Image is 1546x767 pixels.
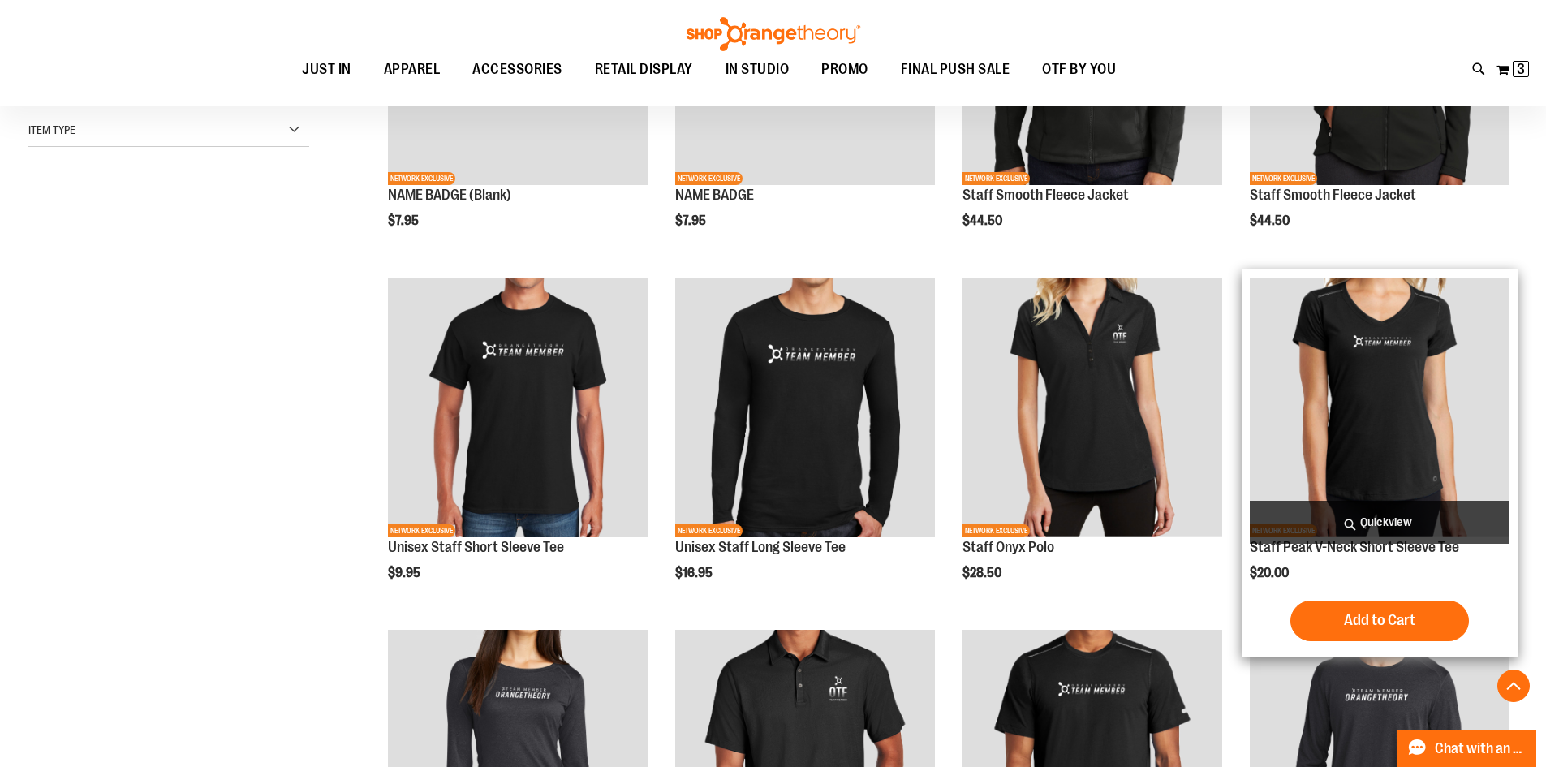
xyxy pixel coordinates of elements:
[675,539,846,555] a: Unisex Staff Long Sleeve Tee
[726,51,790,88] span: IN STUDIO
[675,213,708,228] span: $7.95
[286,51,368,88] a: JUST IN
[28,123,75,136] span: Item Type
[1290,601,1469,641] button: Add to Cart
[302,51,351,88] span: JUST IN
[675,278,935,537] img: Product image for Unisex Long Sleeve T-Shirt
[954,269,1230,622] div: product
[388,213,421,228] span: $7.95
[684,17,863,51] img: Shop Orangetheory
[901,51,1010,88] span: FINAL PUSH SALE
[1344,611,1415,629] span: Add to Cart
[1026,51,1132,88] a: OTF BY YOU
[380,269,656,622] div: product
[388,524,455,537] span: NETWORK EXCLUSIVE
[675,187,754,203] a: NAME BADGE
[962,172,1030,185] span: NETWORK EXCLUSIVE
[805,51,885,88] a: PROMO
[675,172,743,185] span: NETWORK EXCLUSIVE
[595,51,693,88] span: RETAIL DISPLAY
[388,539,564,555] a: Unisex Staff Short Sleeve Tee
[962,187,1129,203] a: Staff Smooth Fleece Jacket
[1250,172,1317,185] span: NETWORK EXCLUSIVE
[388,172,455,185] span: NETWORK EXCLUSIVE
[388,278,648,537] img: Product image for Unisex Short Sleeve T-Shirt
[1250,187,1416,203] a: Staff Smooth Fleece Jacket
[368,51,457,88] a: APPAREL
[1250,278,1509,537] img: Product image for Peak V-Neck Short Sleeve Tee
[709,51,806,88] a: IN STUDIO
[962,524,1030,537] span: NETWORK EXCLUSIVE
[962,278,1222,540] a: Product image for Onyx PoloNETWORK EXCLUSIVE
[1250,566,1291,580] span: $20.00
[821,51,868,88] span: PROMO
[1250,278,1509,540] a: Product image for Peak V-Neck Short Sleeve TeeNETWORK EXCLUSIVE
[885,51,1027,88] a: FINAL PUSH SALE
[962,539,1054,555] a: Staff Onyx Polo
[388,187,511,203] a: NAME BADGE (Blank)
[579,51,709,88] a: RETAIL DISPLAY
[388,566,423,580] span: $9.95
[675,278,935,540] a: Product image for Unisex Long Sleeve T-ShirtNETWORK EXCLUSIVE
[962,278,1222,537] img: Product image for Onyx Polo
[1250,539,1459,555] a: Staff Peak V-Neck Short Sleeve Tee
[1517,61,1525,77] span: 3
[962,213,1005,228] span: $44.50
[1242,269,1518,657] div: product
[1250,501,1509,544] a: Quickview
[675,566,715,580] span: $16.95
[384,51,441,88] span: APPAREL
[472,51,562,88] span: ACCESSORIES
[962,566,1004,580] span: $28.50
[388,278,648,540] a: Product image for Unisex Short Sleeve T-ShirtNETWORK EXCLUSIVE
[1397,730,1537,767] button: Chat with an Expert
[1435,741,1527,756] span: Chat with an Expert
[667,269,943,622] div: product
[456,51,579,88] a: ACCESSORIES
[1497,670,1530,702] button: Back To Top
[1250,213,1292,228] span: $44.50
[675,524,743,537] span: NETWORK EXCLUSIVE
[1042,51,1116,88] span: OTF BY YOU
